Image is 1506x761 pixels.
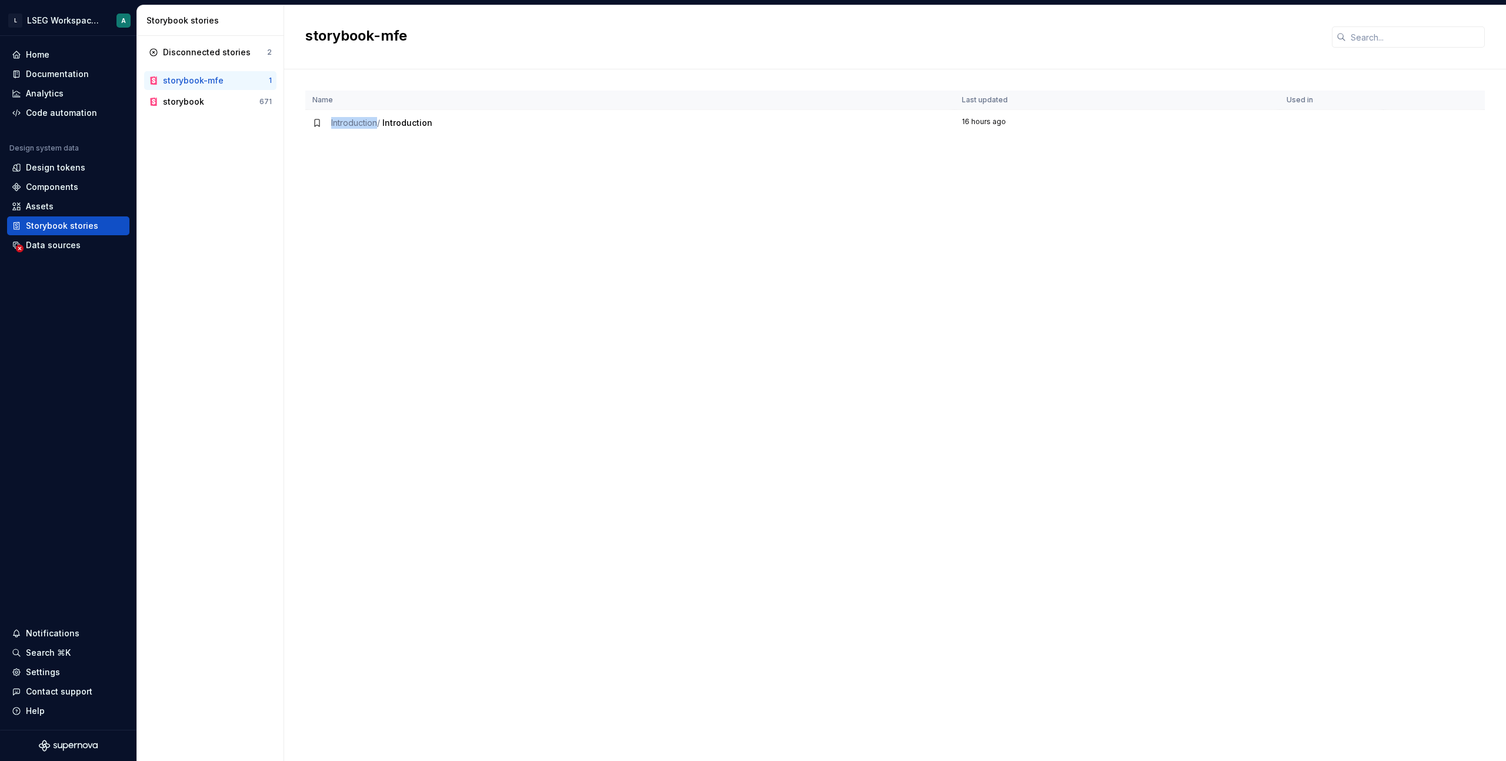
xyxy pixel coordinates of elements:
div: Disconnected stories [163,46,251,58]
div: Contact support [26,686,92,697]
div: 1 [269,76,272,85]
a: Assets [7,197,129,216]
div: Notifications [26,628,79,639]
a: Data sources [7,236,129,255]
a: storybook671 [144,92,276,111]
div: Design tokens [26,162,85,173]
div: Home [26,49,49,61]
div: 2 [267,48,272,57]
div: Analytics [26,88,64,99]
div: storybook [163,96,204,108]
td: 16 hours ago [955,110,1280,136]
a: Documentation [7,65,129,84]
th: Name [305,91,955,110]
div: Assets [26,201,54,212]
span: Introduction / [331,118,380,128]
a: Components [7,178,129,196]
a: Settings [7,663,129,682]
div: Search ⌘K [26,647,71,659]
input: Search... [1346,26,1485,48]
div: Storybook stories [26,220,98,232]
div: LSEG Workspace Design System [27,15,102,26]
svg: Supernova Logo [39,740,98,752]
button: Help [7,702,129,720]
div: storybook-mfe [163,75,224,86]
div: L [8,14,22,28]
button: Contact support [7,682,129,701]
div: Documentation [26,68,89,80]
th: Used in [1280,91,1383,110]
button: LLSEG Workspace Design SystemA [2,8,134,33]
a: Analytics [7,84,129,103]
a: Disconnected stories2 [144,43,276,62]
button: Notifications [7,624,129,643]
div: Help [26,705,45,717]
div: Components [26,181,78,193]
div: Settings [26,666,60,678]
button: Search ⌘K [7,643,129,662]
a: Home [7,45,129,64]
div: 671 [259,97,272,106]
div: Code automation [26,107,97,119]
span: Introduction [382,118,432,128]
th: Last updated [955,91,1280,110]
a: Design tokens [7,158,129,177]
a: Code automation [7,104,129,122]
div: A [121,16,126,25]
a: Storybook stories [7,216,129,235]
h2: storybook-mfe [305,26,1318,45]
div: Storybook stories [146,15,279,26]
a: storybook-mfe1 [144,71,276,90]
div: Data sources [26,239,81,251]
div: Design system data [9,143,79,153]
